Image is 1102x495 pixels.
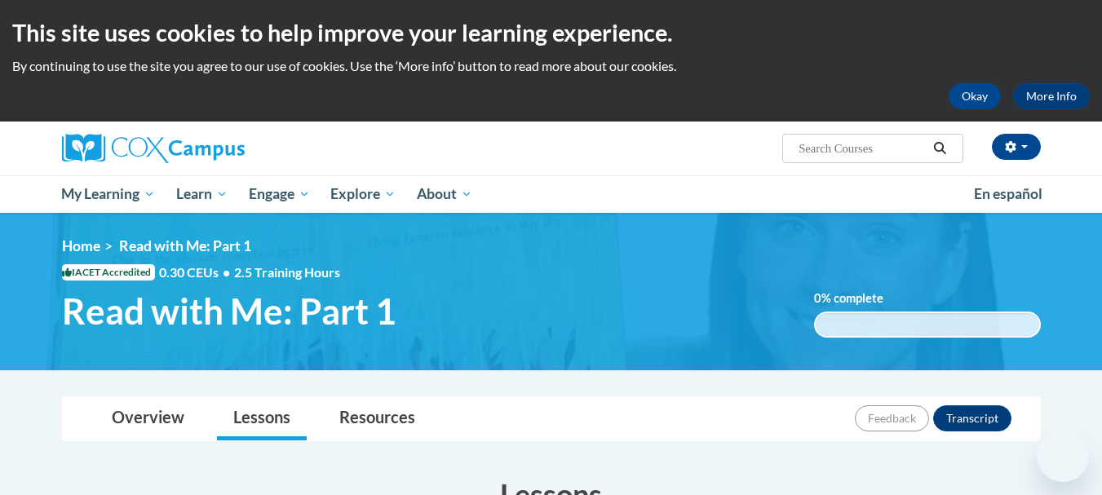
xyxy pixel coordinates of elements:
a: Home [62,237,100,254]
a: En español [963,177,1053,211]
button: Okay [949,83,1001,109]
img: Cox Campus [62,134,245,163]
span: Read with Me: Part 1 [62,289,396,333]
a: Lessons [217,397,307,440]
button: Search [927,139,952,158]
a: Cox Campus [62,134,372,163]
span: Learn [176,184,228,204]
button: Account Settings [992,134,1041,160]
div: Main menu [38,175,1065,213]
label: % complete [814,289,908,307]
span: Explore [330,184,396,204]
a: Engage [238,175,321,213]
iframe: Button to launch messaging window [1037,430,1089,482]
a: My Learning [51,175,166,213]
a: About [406,175,483,213]
input: Search Courses [797,139,927,158]
span: 2.5 Training Hours [234,264,340,280]
span: En español [974,185,1042,202]
a: Overview [95,397,201,440]
a: Learn [166,175,238,213]
span: • [223,264,230,280]
span: 0 [814,291,821,305]
a: More Info [1013,83,1090,109]
span: Engage [249,184,310,204]
span: About [417,184,472,204]
a: Explore [320,175,406,213]
a: Resources [323,397,432,440]
span: IACET Accredited [62,264,155,281]
p: By continuing to use the site you agree to our use of cookies. Use the ‘More info’ button to read... [12,57,1090,75]
h2: This site uses cookies to help improve your learning experience. [12,16,1090,49]
span: My Learning [61,184,155,204]
button: Feedback [855,405,929,431]
span: Read with Me: Part 1 [119,237,251,254]
span: 0.30 CEUs [159,263,234,281]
